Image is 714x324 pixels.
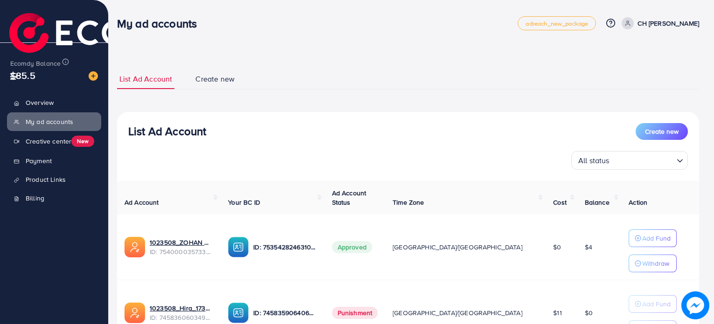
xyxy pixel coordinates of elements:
[119,74,172,84] span: List Ad Account
[393,308,522,317] span: [GEOGRAPHIC_DATA]/[GEOGRAPHIC_DATA]
[26,137,71,146] span: Creative center
[585,242,592,252] span: $4
[518,16,596,30] a: adreach_new_package
[125,237,145,257] img: ic-ads-acc.e4c84228.svg
[125,303,145,323] img: ic-ads-acc.e4c84228.svg
[228,198,260,207] span: Your BC ID
[553,242,561,252] span: $0
[26,193,44,203] span: Billing
[253,307,317,318] p: ID: 7458359064066588689
[117,17,204,30] h3: My ad accounts
[636,123,688,140] button: Create new
[585,308,593,317] span: $0
[571,151,688,170] div: Search for option
[629,198,647,207] span: Action
[26,117,73,126] span: My ad accounts
[150,238,213,247] a: 1023508_ZOHAN MAIRAJ_1755543542948
[629,229,677,247] button: Add Fund
[150,238,213,257] div: <span class='underline'>1023508_ZOHAN MAIRAJ_1755543542948</span></br>7540000357339004936
[645,127,679,136] span: Create new
[26,156,52,165] span: Payment
[332,307,378,319] span: Punishment
[642,233,671,244] p: Add Fund
[629,255,677,272] button: Withdraw
[526,21,588,27] span: adreach_new_package
[629,295,677,313] button: Add Fund
[7,189,101,207] a: Billing
[228,303,249,323] img: ic-ba-acc.ded83a64.svg
[612,152,673,167] input: Search for option
[150,303,213,323] div: <span class='underline'>1023508_Hira_1736534912500</span></br>7458360603498184705
[585,198,610,207] span: Balance
[576,154,611,167] span: All status
[9,13,214,60] img: logo
[26,98,54,107] span: Overview
[7,112,101,131] a: My ad accounts
[7,170,101,189] a: Product Links
[638,18,699,29] p: CH [PERSON_NAME]
[150,303,213,313] a: 1023508_Hira_1736534912500
[393,242,522,252] span: [GEOGRAPHIC_DATA]/[GEOGRAPHIC_DATA]
[393,198,424,207] span: Time Zone
[7,131,101,152] a: Creative centerNew
[71,136,94,147] span: New
[9,72,19,81] img: menu
[553,198,567,207] span: Cost
[553,308,561,317] span: $11
[253,241,317,253] p: ID: 7535428246310289424
[332,241,372,253] span: Approved
[89,71,98,81] img: image
[7,93,101,112] a: Overview
[332,188,367,207] span: Ad Account Status
[125,198,159,207] span: Ad Account
[228,237,249,257] img: ic-ba-acc.ded83a64.svg
[618,17,699,29] a: CH [PERSON_NAME]
[128,124,206,138] h3: List Ad Account
[7,152,101,170] a: Payment
[681,291,709,319] img: image
[642,258,669,269] p: Withdraw
[150,247,213,256] span: ID: 7540000357339004936
[642,298,671,310] p: Add Fund
[195,74,235,84] span: Create new
[26,175,66,184] span: Product Links
[150,313,213,322] span: ID: 7458360603498184705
